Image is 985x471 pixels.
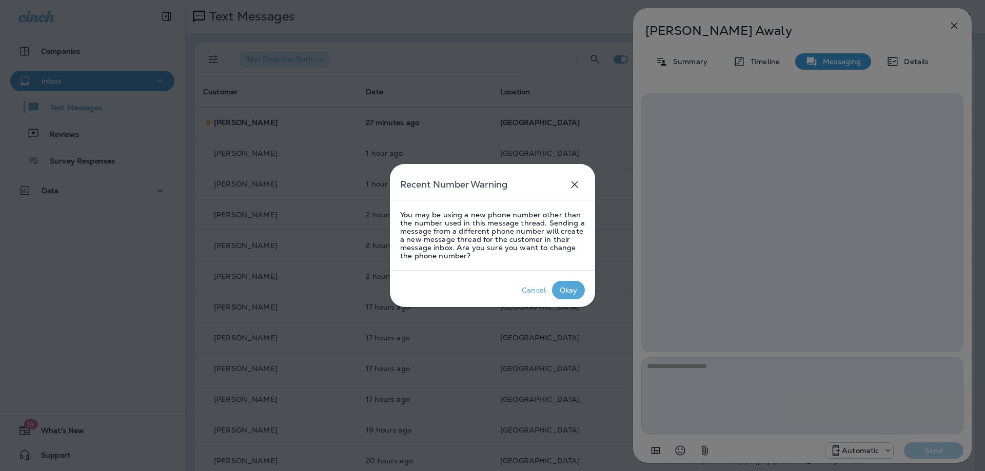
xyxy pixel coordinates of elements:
[516,281,552,299] button: Cancel
[564,174,585,195] button: close
[400,176,507,193] h5: Recent Number Warning
[522,286,546,294] div: Cancel
[552,281,585,299] button: Okay
[400,211,585,260] p: You may be using a new phone number other than the number used in this message thread. Sending a ...
[560,286,578,294] div: Okay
